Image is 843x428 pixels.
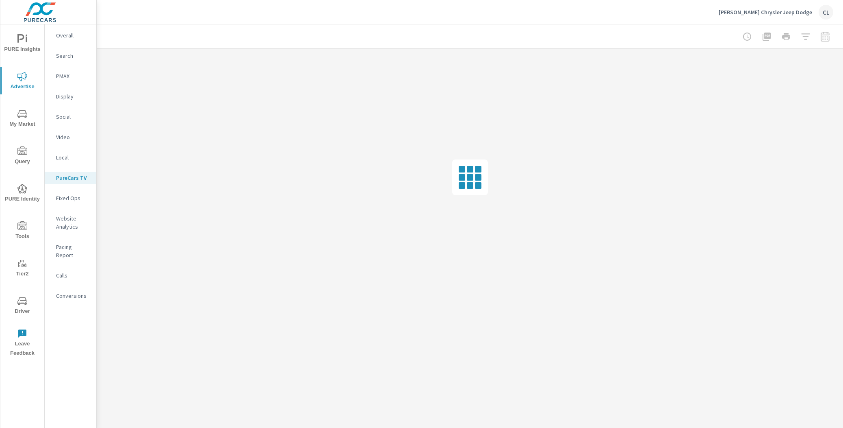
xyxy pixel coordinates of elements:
span: Advertise [3,72,42,92]
div: Overall [45,29,96,41]
span: Tools [3,221,42,241]
span: PURE Insights [3,34,42,54]
p: Website Analytics [56,214,90,231]
p: Display [56,92,90,100]
div: Search [45,50,96,62]
div: Social [45,111,96,123]
div: Video [45,131,96,143]
p: PMAX [56,72,90,80]
p: Overall [56,31,90,39]
span: Leave Feedback [3,329,42,358]
p: Video [56,133,90,141]
div: PureCars TV [45,172,96,184]
p: Pacing Report [56,243,90,259]
span: My Market [3,109,42,129]
div: Display [45,90,96,103]
p: Fixed Ops [56,194,90,202]
div: Website Analytics [45,212,96,233]
p: Search [56,52,90,60]
p: Conversions [56,292,90,300]
span: Driver [3,296,42,316]
p: Local [56,153,90,162]
p: Social [56,113,90,121]
div: Conversions [45,290,96,302]
span: Tier2 [3,259,42,279]
div: nav menu [0,24,44,361]
div: PMAX [45,70,96,82]
div: Fixed Ops [45,192,96,204]
div: Pacing Report [45,241,96,261]
span: Query [3,146,42,166]
p: [PERSON_NAME] Chrysler Jeep Dodge [719,9,812,16]
p: Calls [56,271,90,280]
div: Calls [45,269,96,282]
p: PureCars TV [56,174,90,182]
div: Local [45,151,96,164]
span: PURE Identity [3,184,42,204]
div: CL [819,5,833,20]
